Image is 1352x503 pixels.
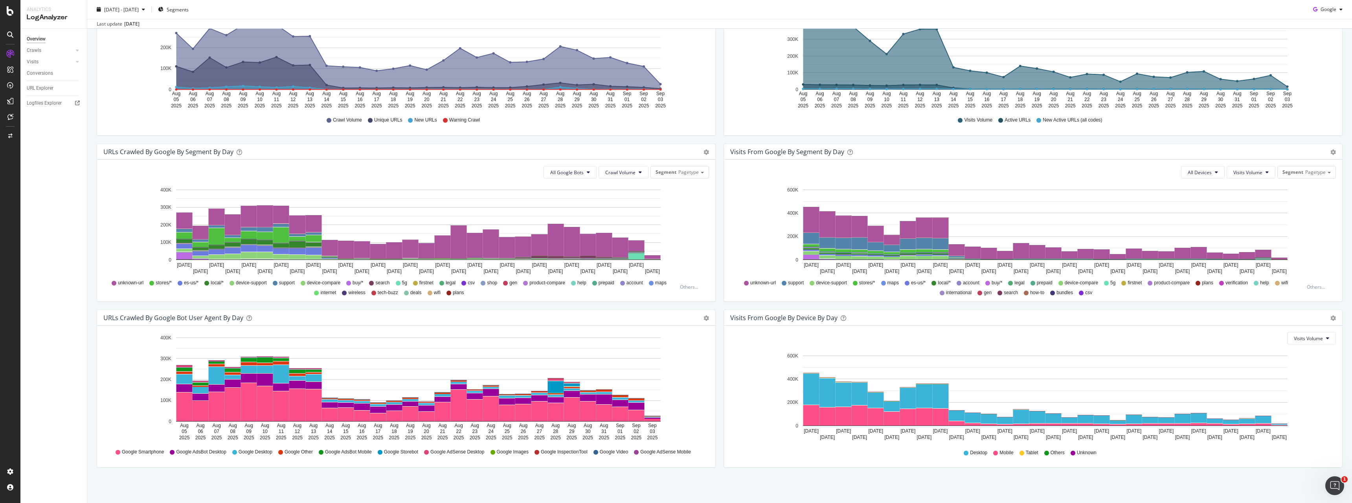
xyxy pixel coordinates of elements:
text: Aug [206,91,214,96]
text: [DATE] [645,269,660,274]
text: Aug [339,91,347,96]
text: [DATE] [965,262,980,268]
text: Aug [306,91,314,96]
span: Visits Volume [1233,169,1262,176]
text: Sep [1283,91,1292,96]
text: 2025 [622,103,632,109]
text: Aug [1200,91,1208,96]
text: 19 [408,97,413,102]
text: 21 [441,97,446,102]
text: 18 [391,97,396,102]
text: 01 [1251,97,1257,102]
text: [DATE] [884,269,899,274]
text: 2025 [931,103,942,109]
text: [DATE] [177,262,192,268]
text: 2025 [639,103,649,109]
div: LogAnalyzer [27,13,81,22]
text: 100K [160,66,171,72]
text: 2025 [798,103,808,109]
text: [DATE] [435,262,450,268]
span: Segment [656,169,676,175]
text: Aug [799,91,807,96]
div: Crawls [27,46,41,55]
text: Sep [1250,91,1258,96]
text: 2025 [171,103,182,109]
text: Sep [656,91,665,96]
text: 11 [274,97,279,102]
text: [DATE] [209,262,224,268]
text: [DATE] [564,262,579,268]
span: Pagetype [678,169,699,175]
button: Segments [155,3,192,16]
text: 2025 [1082,103,1092,109]
button: Google [1310,3,1346,16]
a: Crawls [27,46,73,55]
text: 03 [658,97,663,102]
text: 2025 [255,103,265,109]
text: 2025 [965,103,975,109]
div: Analytics [27,6,81,13]
text: Aug [255,91,264,96]
text: 2025 [1182,103,1192,109]
text: 2025 [538,103,549,109]
text: 20 [424,97,430,102]
text: 10 [257,97,263,102]
text: 25 [1134,97,1140,102]
text: Aug [832,91,841,96]
text: 2025 [405,103,415,109]
text: Aug [916,91,924,96]
span: Visits Volume [1294,335,1323,342]
text: Aug [866,91,874,96]
text: Sep [639,91,648,96]
text: 300K [160,205,171,210]
text: 13 [307,97,313,102]
text: 2025 [865,103,875,109]
text: 600K [787,187,798,193]
text: Aug [1016,91,1024,96]
text: [DATE] [225,269,240,274]
text: 100K [160,240,171,245]
text: 2025 [848,103,859,109]
span: Unique URLs [374,117,402,123]
div: gear [1330,149,1336,155]
text: 400K [787,210,798,216]
a: Logfiles Explorer [27,99,81,107]
text: [DATE] [322,269,337,274]
text: 0 [795,87,798,92]
text: 2025 [438,103,449,109]
div: URL Explorer [27,84,53,92]
text: 28 [558,97,563,102]
text: 22 [1084,97,1090,102]
text: [DATE] [451,269,466,274]
text: Aug [949,91,957,96]
text: 07 [834,97,839,102]
div: Visits from Google By Segment By Day [730,148,844,156]
text: [DATE] [852,269,867,274]
text: 17 [1001,97,1007,102]
span: Segments [167,6,189,13]
text: 2025 [455,103,465,109]
text: [DATE] [241,262,256,268]
text: 2025 [488,103,499,109]
div: gear [704,315,709,321]
text: 03 [1285,97,1290,102]
text: Aug [882,91,891,96]
text: [DATE] [193,269,208,274]
text: [DATE] [500,262,514,268]
text: 27 [1168,97,1173,102]
span: Google [1321,6,1336,13]
text: Aug [983,91,991,96]
text: Aug [1066,91,1075,96]
text: 14 [324,97,329,102]
div: gear [704,149,709,155]
text: 2025 [1132,103,1143,109]
text: 20 [1051,97,1056,102]
text: Aug [556,91,564,96]
text: Aug [189,91,197,96]
text: 12 [290,97,296,102]
text: [DATE] [836,262,851,268]
text: [DATE] [901,262,916,268]
span: New Active URLs (all codes) [1043,117,1102,123]
text: [DATE] [629,262,644,268]
text: 2025 [221,103,232,109]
